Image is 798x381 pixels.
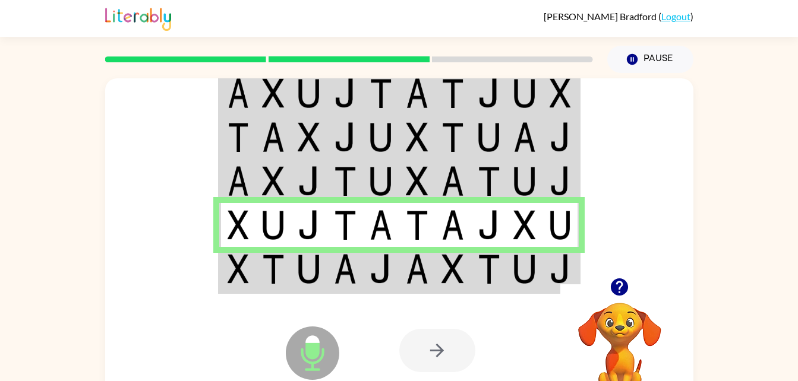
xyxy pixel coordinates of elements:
img: Literably [105,5,171,31]
img: j [298,166,320,196]
img: j [478,210,500,240]
img: j [334,122,357,152]
img: t [406,210,428,240]
img: t [478,254,500,284]
img: a [441,210,464,240]
img: a [406,254,428,284]
img: x [228,254,249,284]
img: u [370,122,392,152]
img: a [228,166,249,196]
img: j [298,210,320,240]
img: j [550,166,571,196]
img: j [478,78,500,108]
img: j [550,122,571,152]
img: t [262,254,285,284]
a: Logout [661,11,690,22]
img: a [406,78,428,108]
img: x [228,210,249,240]
img: x [550,78,571,108]
img: x [262,166,285,196]
img: a [228,78,249,108]
img: u [298,254,320,284]
span: [PERSON_NAME] Bradford [544,11,658,22]
img: x [513,210,536,240]
img: t [441,78,464,108]
img: t [441,122,464,152]
img: j [334,78,357,108]
img: u [513,254,536,284]
img: j [370,254,392,284]
img: u [298,78,320,108]
img: t [478,166,500,196]
img: x [298,122,320,152]
img: u [513,166,536,196]
img: x [406,166,428,196]
img: a [441,166,464,196]
img: j [550,254,571,284]
div: ( ) [544,11,693,22]
img: t [334,166,357,196]
img: a [334,254,357,284]
button: Pause [607,46,693,73]
img: x [406,122,428,152]
img: x [262,78,285,108]
img: t [228,122,249,152]
img: u [550,210,571,240]
img: u [478,122,500,152]
img: x [441,254,464,284]
img: a [370,210,392,240]
img: t [334,210,357,240]
img: u [370,166,392,196]
img: a [513,122,536,152]
img: a [262,122,285,152]
img: u [513,78,536,108]
img: t [370,78,392,108]
img: u [262,210,285,240]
